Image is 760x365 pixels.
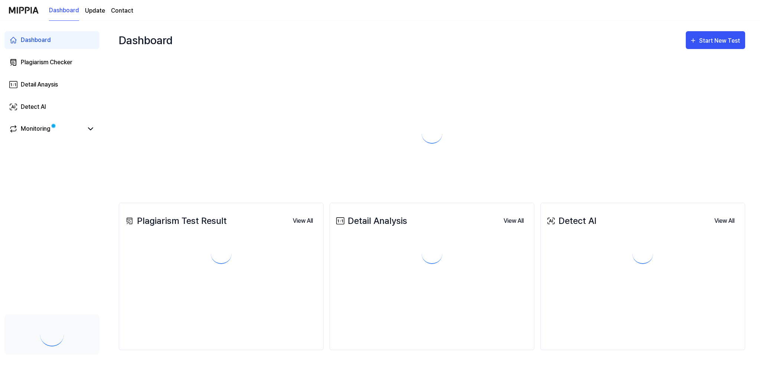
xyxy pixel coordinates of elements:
[498,214,530,228] button: View All
[708,214,740,228] button: View All
[686,31,745,49] button: Start New Test
[699,36,741,46] div: Start New Test
[21,80,58,89] div: Detail Anaysis
[4,76,99,94] a: Detail Anaysis
[287,214,319,228] button: View All
[21,58,72,67] div: Plagiarism Checker
[334,214,407,228] div: Detail Analysis
[4,53,99,71] a: Plagiarism Checker
[119,28,173,52] div: Dashboard
[4,31,99,49] a: Dashboard
[4,98,99,116] a: Detect AI
[21,102,46,111] div: Detect AI
[111,6,133,15] a: Contact
[21,124,50,133] div: Monitoring
[124,214,227,228] div: Plagiarism Test Result
[49,0,79,21] a: Dashboard
[545,214,596,228] div: Detect AI
[21,36,51,45] div: Dashboard
[85,6,105,15] a: Update
[9,124,83,133] a: Monitoring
